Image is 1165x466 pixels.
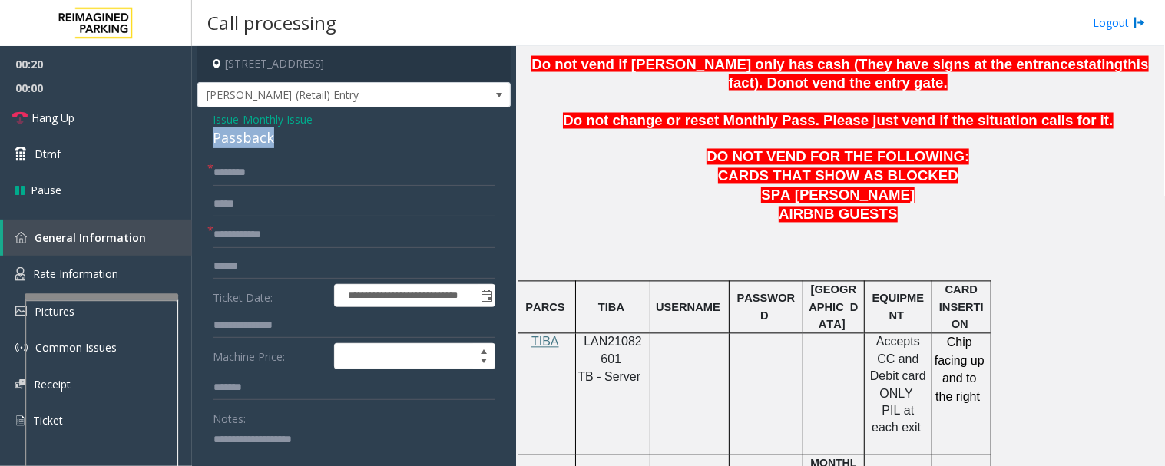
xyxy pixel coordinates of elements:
[563,113,1113,129] span: Do not change or reset Monthly Pass. Please just vend if the situation calls for it.
[197,46,511,82] h4: [STREET_ADDRESS]
[473,356,495,369] span: Decrease value
[35,230,146,245] span: General Information
[525,302,564,314] span: PARCS
[15,267,25,281] img: 'icon'
[31,110,74,126] span: Hang Up
[15,232,27,243] img: 'icon'
[656,302,720,314] span: USERNAME
[707,149,969,165] span: DO NOT VEND FOR THE FOLLOWING:
[531,56,1076,72] span: Do not vend if [PERSON_NAME] only has cash (They have signs at the entrance
[786,74,948,91] span: not vend the entry gate.
[15,414,25,428] img: 'icon'
[213,111,239,127] span: Issue
[200,4,344,41] h3: Call processing
[33,266,118,281] span: Rate Information
[473,344,495,356] span: Increase value
[531,335,559,349] span: TIBA
[729,56,1149,91] span: this fact). Do
[3,220,192,256] a: General Information
[1076,56,1123,72] span: stating
[939,284,984,331] span: CARD INSERTION
[578,371,640,384] span: TB - Server
[531,336,559,349] a: TIBA
[243,111,313,127] span: Monthly Issue
[1134,15,1146,31] img: logout
[737,292,796,322] span: PASSWORD
[598,302,624,314] span: TIBA
[584,335,642,365] span: LAN21082601
[718,168,958,184] span: CARDS THAT SHOW AS BLOCKED
[213,405,246,427] label: Notes:
[15,306,27,316] img: 'icon'
[761,187,915,203] span: SPA [PERSON_NAME]
[31,182,61,198] span: Pause
[872,405,921,435] span: PIL at each exit
[198,83,448,107] span: [PERSON_NAME] (Retail) Entry
[209,284,330,307] label: Ticket Date:
[935,336,985,403] span: Chip facing up and to the right
[809,284,858,331] span: [GEOGRAPHIC_DATA]
[213,127,495,148] div: Passback
[478,285,495,306] span: Toggle popup
[209,343,330,369] label: Machine Price:
[870,335,926,400] span: Accepts CC and Debit card ONLY
[239,112,313,127] span: -
[15,379,26,389] img: 'icon'
[872,292,925,322] span: EQUIPMENT
[15,342,28,354] img: 'icon'
[779,207,897,223] span: AIRBNB GUESTS
[35,146,61,162] span: Dtmf
[1094,15,1146,31] a: Logout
